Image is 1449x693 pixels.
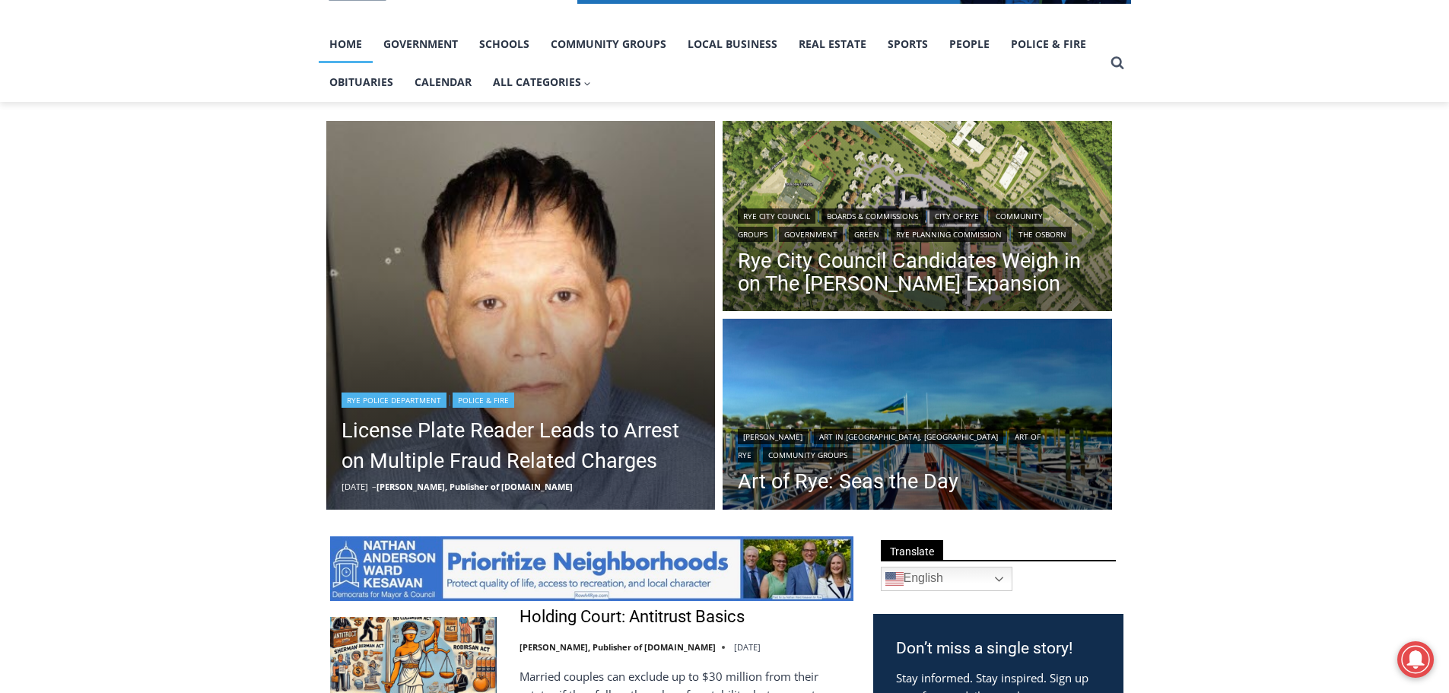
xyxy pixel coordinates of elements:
[723,121,1112,316] a: Read More Rye City Council Candidates Weigh in on The Osborn Expansion
[738,426,1097,463] div: | | |
[738,250,1097,295] a: Rye City Council Candidates Weigh in on The [PERSON_NAME] Expansion
[342,415,701,476] a: License Plate Reader Leads to Arrest on Multiple Fraud Related Charges
[319,25,1104,102] nav: Primary Navigation
[677,25,788,63] a: Local Business
[723,121,1112,316] img: (PHOTO: Illustrative plan of The Osborn's proposed site plan from the July 10, 2025 planning comm...
[404,63,482,101] a: Calendar
[319,25,373,63] a: Home
[814,429,1003,444] a: Art in [GEOGRAPHIC_DATA], [GEOGRAPHIC_DATA]
[469,25,540,63] a: Schools
[896,637,1101,661] h3: Don’t miss a single story!
[342,393,446,408] a: Rye Police Department
[734,641,761,653] time: [DATE]
[372,481,377,492] span: –
[540,25,677,63] a: Community Groups
[326,121,716,510] a: Read More License Plate Reader Leads to Arrest on Multiple Fraud Related Charges
[342,481,368,492] time: [DATE]
[453,393,514,408] a: Police & Fire
[366,148,737,189] a: Intern @ [DOMAIN_NAME]
[885,570,904,588] img: en
[723,319,1112,513] a: Read More Art of Rye: Seas the Day
[377,481,573,492] a: [PERSON_NAME], Publisher of [DOMAIN_NAME]
[520,606,745,628] a: Holding Court: Antitrust Basics
[520,641,716,653] a: [PERSON_NAME], Publisher of [DOMAIN_NAME]
[373,25,469,63] a: Government
[723,319,1112,513] img: [PHOTO: Seas the Day - Shenorock Shore Club Marina, Rye 36” X 48” Oil on canvas, Commissioned & E...
[1104,49,1131,77] button: View Search Form
[738,470,1097,493] a: Art of Rye: Seas the Day
[326,121,716,510] img: (PHOTO: On Monday, October 13, 2025, Rye PD arrested Ming Wu, 60, of Flushing, New York, on multi...
[738,208,815,224] a: Rye City Council
[738,429,808,444] a: [PERSON_NAME]
[849,227,885,242] a: Green
[482,63,602,101] button: Child menu of All Categories
[821,208,923,224] a: Boards & Commissions
[763,447,853,463] a: Community Groups
[342,389,701,408] div: |
[398,151,705,186] span: Intern @ [DOMAIN_NAME]
[891,227,1007,242] a: Rye Planning Commission
[939,25,1000,63] a: People
[877,25,939,63] a: Sports
[1000,25,1097,63] a: Police & Fire
[881,540,943,561] span: Translate
[788,25,877,63] a: Real Estate
[779,227,843,242] a: Government
[881,567,1012,591] a: English
[929,208,984,224] a: City of Rye
[319,63,404,101] a: Obituaries
[384,1,719,148] div: "[PERSON_NAME] and I covered the [DATE] Parade, which was a really eye opening experience as I ha...
[738,205,1097,242] div: | | | | | | |
[1013,227,1072,242] a: The Osborn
